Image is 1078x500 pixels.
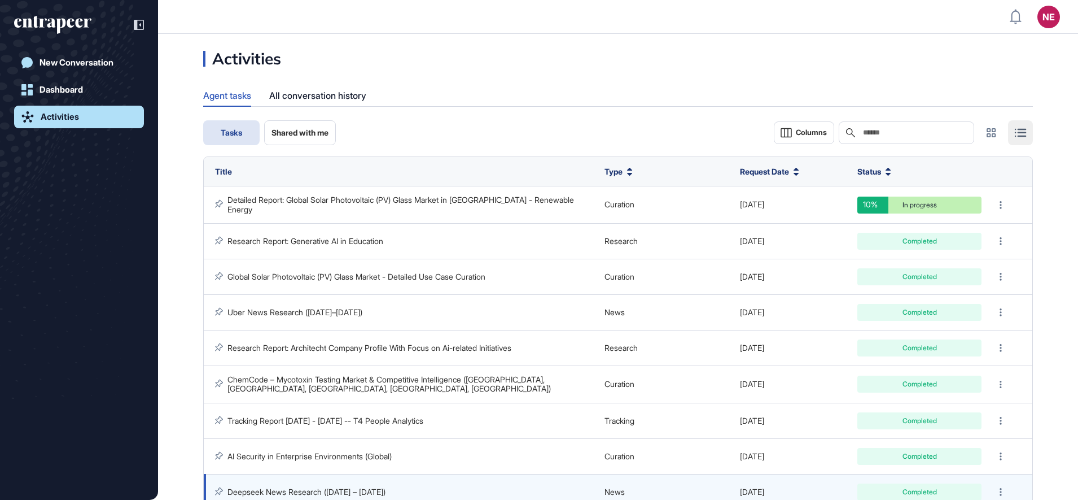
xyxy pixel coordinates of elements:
div: entrapeer-logo [14,16,91,34]
span: Curation [604,199,634,209]
span: [DATE] [740,272,764,281]
span: [DATE] [740,487,764,497]
a: AI Security in Enterprise Environments (Global) [227,451,392,461]
span: Type [604,166,623,177]
span: [DATE] [740,379,764,389]
button: Type [604,166,633,177]
span: Request Date [740,166,789,177]
span: Curation [604,451,634,461]
span: Curation [604,379,634,389]
button: Columns [774,121,834,144]
div: Completed [866,381,973,388]
span: News [604,487,625,497]
a: Activities [14,106,144,128]
span: Research [604,343,638,353]
a: New Conversation [14,51,144,74]
div: Completed [866,453,973,460]
div: In progress [866,202,973,208]
span: Tasks [221,128,242,137]
div: Dashboard [40,85,83,95]
span: [DATE] [740,199,764,209]
span: Tracking [604,416,634,425]
span: [DATE] [740,236,764,246]
div: Completed [866,238,973,245]
button: NE [1037,6,1060,28]
div: Completed [866,273,973,280]
div: Completed [866,345,973,351]
a: Detailed Report: Global Solar Photovoltaic (PV) Glass Market in [GEOGRAPHIC_DATA] - Renewable Energy [227,195,576,214]
a: Global Solar Photovoltaic (PV) Glass Market - Detailed Use Case Curation [227,272,485,281]
button: Status [857,166,891,177]
span: Curation [604,272,634,281]
a: Deepseek News Research ([DATE] – [DATE]) [227,487,385,497]
div: 10% [857,197,888,214]
span: [DATE] [740,307,764,317]
span: Research [604,236,638,246]
div: Completed [866,489,973,495]
div: Completed [866,418,973,424]
span: Columns [796,128,827,137]
div: New Conversation [40,58,113,68]
span: Title [215,167,232,176]
a: Tracking Report [DATE] - [DATE] -- T4 People Analytics [227,416,423,425]
button: Request Date [740,166,799,177]
div: Activities [203,51,281,67]
div: All conversation history [269,85,366,107]
span: [DATE] [740,343,764,353]
span: [DATE] [740,451,764,461]
a: Research Report: Generative AI in Education [227,236,383,246]
div: Agent tasks [203,85,251,106]
button: Shared with me [264,120,336,145]
span: News [604,307,625,317]
span: [DATE] [740,416,764,425]
a: Uber News Research ([DATE]–[DATE]) [227,307,362,317]
a: ChemCode – Mycotoxin Testing Market & Competitive Intelligence ([GEOGRAPHIC_DATA], [GEOGRAPHIC_DA... [227,375,551,393]
a: Research Report: Architecht Company Profile With Focus on Ai-related Initiatives [227,343,511,353]
span: Status [857,166,881,177]
a: Dashboard [14,79,144,101]
div: Activities [41,112,79,122]
div: Completed [866,309,973,316]
button: Tasks [203,120,260,145]
span: Shared with me [271,128,328,137]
